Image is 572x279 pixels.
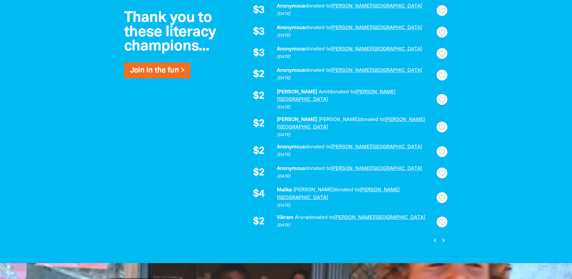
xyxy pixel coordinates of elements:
[277,145,305,149] em: Anonymous
[277,166,305,171] em: Anonymous
[305,145,331,149] span: donated to
[253,5,265,16] span: $3
[253,168,265,178] span: $2
[305,47,331,51] span: donated to
[331,26,422,30] a: [PERSON_NAME][GEOGRAPHIC_DATA]
[244,2,442,239] div: Paginated content
[277,117,317,122] em: [PERSON_NAME]
[277,132,434,138] p: [DATE]
[277,47,305,51] em: Anonymous
[244,2,442,239] div: Donation stream
[329,90,355,94] span: donated to
[253,217,265,227] span: $2
[277,26,305,30] em: Anonymous
[431,236,439,244] button: Previous page
[319,90,329,94] em: Amit
[277,11,434,17] p: [DATE]
[440,237,447,244] i: chevron_right
[253,146,265,156] span: $2
[253,48,265,59] span: $3
[439,236,447,244] button: Next page
[295,215,308,220] em: Arora
[277,105,434,111] p: [DATE]
[277,174,434,180] p: [DATE]
[331,166,422,171] a: [PERSON_NAME][GEOGRAPHIC_DATA]
[331,4,422,8] a: [PERSON_NAME][GEOGRAPHIC_DATA]
[277,54,434,60] p: [DATE]
[305,4,331,8] span: donated to
[319,117,359,122] em: [PERSON_NAME]
[431,237,439,244] i: chevron_left
[253,70,265,80] span: $2
[277,90,317,94] em: [PERSON_NAME]
[331,145,422,149] a: [PERSON_NAME][GEOGRAPHIC_DATA]
[124,11,216,53] span: Thank you to these literacy champions...
[293,188,334,192] em: [PERSON_NAME]
[308,215,334,220] span: donated to
[334,188,359,192] span: donated to
[331,47,422,51] a: [PERSON_NAME][GEOGRAPHIC_DATA]
[277,68,305,73] em: Anonymous
[277,75,434,81] p: [DATE]
[253,189,265,199] span: $4
[253,119,265,129] span: $2
[331,68,422,73] a: [PERSON_NAME][GEOGRAPHIC_DATA]
[277,223,434,229] p: [DATE]
[253,27,265,37] span: $3
[277,188,292,192] em: Malika
[277,152,434,158] p: [DATE]
[277,215,293,220] em: Vikram
[305,68,331,73] span: donated to
[305,26,331,30] span: donated to
[253,91,265,102] span: $2
[359,117,385,122] span: donated to
[277,188,400,200] a: [PERSON_NAME][GEOGRAPHIC_DATA]
[305,166,331,171] span: donated to
[277,33,434,39] p: [DATE]
[277,203,434,209] p: [DATE]
[130,67,184,74] a: Join in the fun >
[334,215,425,220] a: [PERSON_NAME][GEOGRAPHIC_DATA]
[277,4,305,8] em: Anonymous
